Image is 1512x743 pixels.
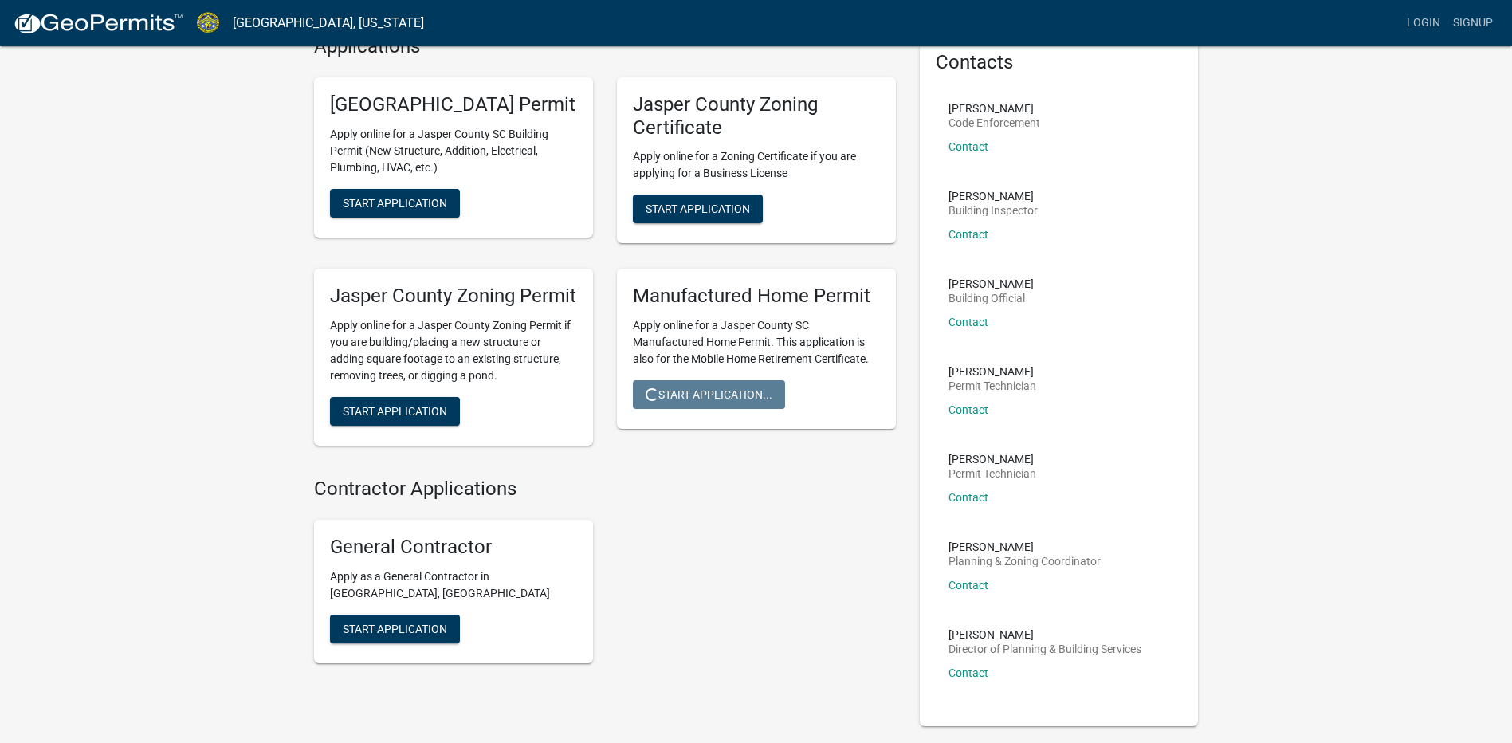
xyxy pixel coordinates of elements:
h4: Contractor Applications [314,478,896,501]
p: Director of Planning & Building Services [948,643,1141,655]
p: [PERSON_NAME] [948,629,1141,640]
a: Signup [1447,8,1499,38]
p: [PERSON_NAME] [948,454,1036,465]
wm-workflow-list-section: Contractor Applications [314,478,896,676]
h5: General Contractor [330,536,577,559]
p: [PERSON_NAME] [948,278,1034,289]
p: [PERSON_NAME] [948,191,1038,202]
a: Contact [948,579,988,592]
p: [PERSON_NAME] [948,366,1036,377]
button: Start Application [330,189,460,218]
span: Start Application... [646,388,772,401]
p: [PERSON_NAME] [948,541,1101,552]
a: Contact [948,228,988,241]
span: Start Application [343,622,447,635]
p: Permit Technician [948,468,1036,479]
p: Apply online for a Jasper County SC Building Permit (New Structure, Addition, Electrical, Plumbin... [330,126,577,176]
p: Building Official [948,293,1034,304]
a: Contact [948,491,988,504]
h5: Jasper County Zoning Permit [330,285,577,308]
a: [GEOGRAPHIC_DATA], [US_STATE] [233,10,424,37]
span: Start Application [343,405,447,418]
h5: Contacts [936,51,1183,74]
p: Apply online for a Zoning Certificate if you are applying for a Business License [633,148,880,182]
button: Start Application... [633,380,785,409]
p: Planning & Zoning Coordinator [948,556,1101,567]
a: Contact [948,316,988,328]
a: Contact [948,666,988,679]
h4: Applications [314,35,896,58]
span: Start Application [646,202,750,215]
p: Apply online for a Jasper County Zoning Permit if you are building/placing a new structure or add... [330,317,577,384]
p: [PERSON_NAME] [948,103,1040,114]
p: Building Inspector [948,205,1038,216]
p: Permit Technician [948,380,1036,391]
a: Login [1400,8,1447,38]
p: Apply as a General Contractor in [GEOGRAPHIC_DATA], [GEOGRAPHIC_DATA] [330,568,577,602]
button: Start Application [330,615,460,643]
h5: Manufactured Home Permit [633,285,880,308]
span: Start Application [343,196,447,209]
p: Code Enforcement [948,117,1040,128]
button: Start Application [330,397,460,426]
p: Apply online for a Jasper County SC Manufactured Home Permit. This application is also for the Mo... [633,317,880,368]
img: Jasper County, South Carolina [196,12,220,33]
a: Contact [948,140,988,153]
h5: [GEOGRAPHIC_DATA] Permit [330,93,577,116]
h5: Jasper County Zoning Certificate [633,93,880,140]
a: Contact [948,403,988,416]
wm-workflow-list-section: Applications [314,35,896,458]
button: Start Application [633,195,763,223]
